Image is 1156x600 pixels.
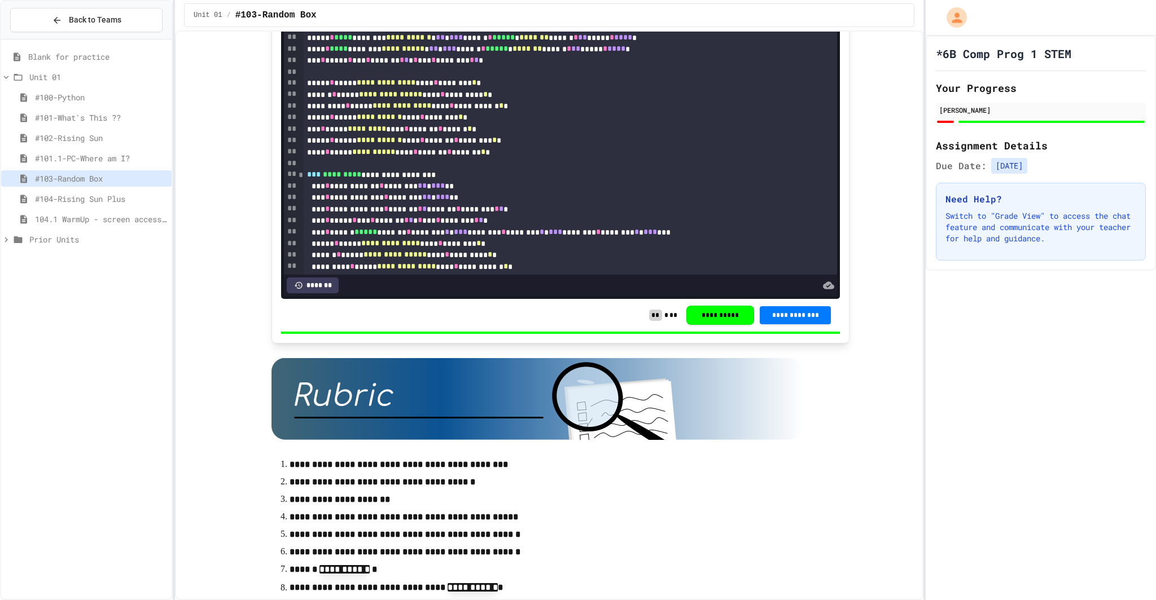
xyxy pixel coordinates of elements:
[35,213,167,225] span: 104.1 WarmUp - screen accessors
[10,8,163,32] button: Back to Teams
[28,51,167,63] span: Blank for practice
[35,193,167,205] span: #104-Rising Sun Plus
[939,105,1142,115] div: [PERSON_NAME]
[936,159,987,173] span: Due Date:
[935,5,970,30] div: My Account
[35,152,167,164] span: #101.1-PC-Where am I?
[35,132,167,144] span: #102-Rising Sun
[35,112,167,123] span: #101-What's This ??
[29,233,167,245] span: Prior Units
[226,11,230,20] span: /
[936,80,1146,96] h2: Your Progress
[29,71,167,83] span: Unit 01
[936,46,1071,61] h1: *6B Comp Prog 1 STEM
[69,14,121,26] span: Back to Teams
[945,210,1136,244] p: Switch to "Grade View" to access the chat feature and communicate with your teacher for help and ...
[194,11,222,20] span: Unit 01
[35,91,167,103] span: #100-Python
[235,8,317,22] span: #103-Random Box
[35,173,167,184] span: #103-Random Box
[991,158,1027,174] span: [DATE]
[936,138,1146,153] h2: Assignment Details
[945,192,1136,206] h3: Need Help?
